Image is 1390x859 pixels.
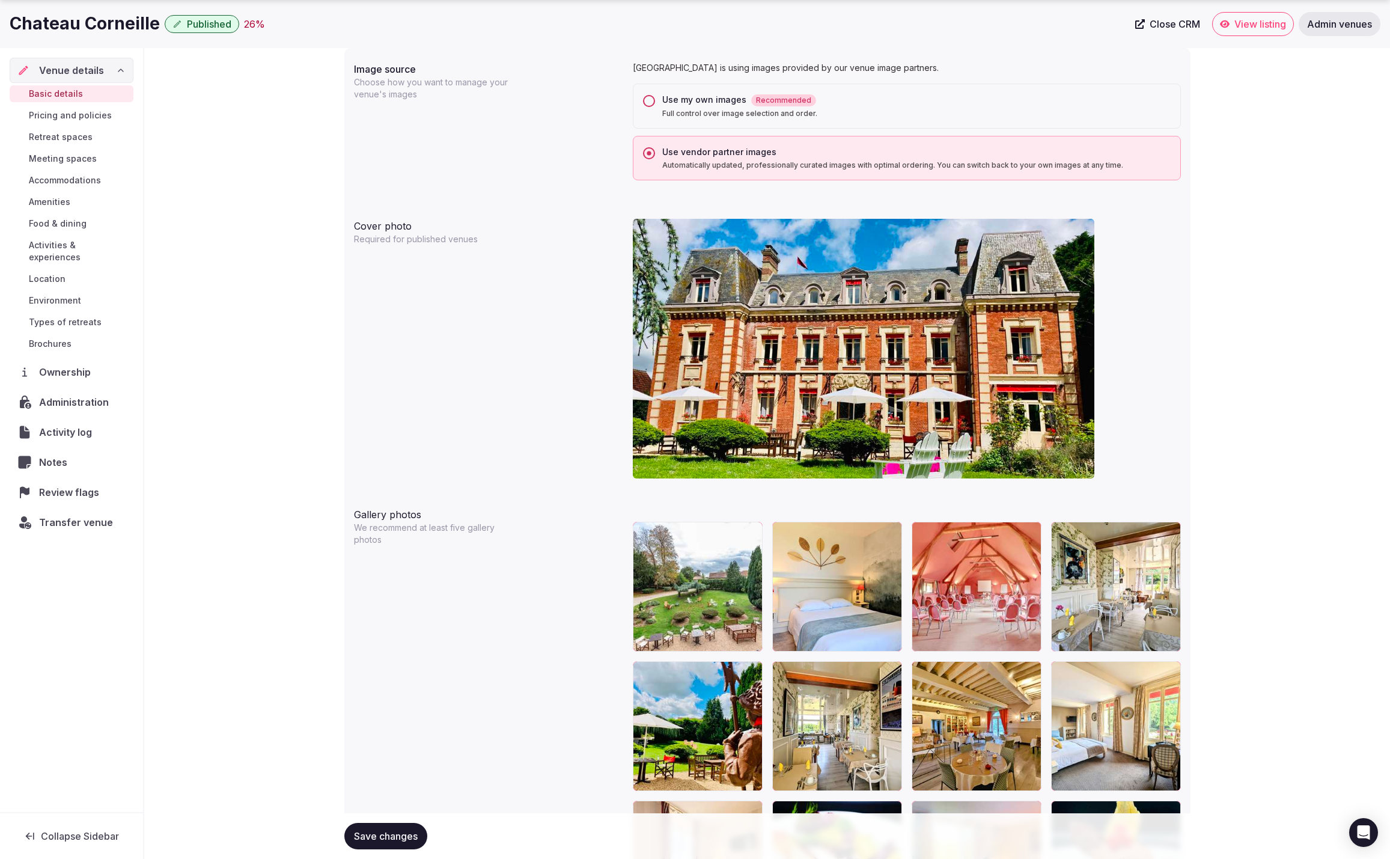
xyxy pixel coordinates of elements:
span: Notes [39,455,72,469]
a: Location [10,271,133,287]
a: Activity log [10,420,133,445]
a: Food & dining [10,215,133,232]
p: Full control over image selection and order. [662,109,1171,118]
a: Review flags [10,480,133,505]
a: Environment [10,292,133,309]
span: Amenities [29,196,70,208]
a: Notes [10,450,133,475]
button: Transfer venue [10,510,133,535]
a: Activities & experiences [10,237,133,266]
div: 77193121_4K.jpg [1051,661,1181,791]
span: Save changes [354,830,418,842]
p: Choose how you want to manage your venue's images [354,76,508,100]
div: 26 % [244,17,265,31]
a: Meeting spaces [10,150,133,167]
span: View listing [1234,18,1286,30]
a: Accommodations [10,172,133,189]
span: Location [29,273,66,285]
span: Food & dining [29,218,87,230]
span: Admin venues [1307,18,1372,30]
h1: Chateau Corneille [10,12,160,35]
button: Save changes [344,823,427,849]
span: Accommodations [29,174,101,186]
a: Types of retreats [10,314,133,331]
span: Recommended [751,94,816,106]
a: Brochures [10,335,133,352]
a: Retreat spaces [10,129,133,145]
label: Image source [354,64,623,74]
div: Gallery photos [354,503,623,522]
span: Basic details [29,88,83,100]
span: Transfer venue [39,515,113,530]
div: 77193293_4K.jpg [633,661,763,791]
p: Required for published venues [354,233,508,245]
span: Ownership [39,365,96,379]
button: 26% [244,17,265,31]
p: Automatically updated, professionally curated images with optimal ordering. You can switch back t... [662,160,1171,170]
span: Types of retreats [29,316,102,328]
a: Administration [10,390,133,415]
a: Admin venues [1299,12,1380,36]
span: Venue details [39,63,104,78]
a: View listing [1212,12,1294,36]
button: Published [165,15,239,33]
div: 77193287_4K.jpg [912,522,1041,652]
div: Use my own images [662,94,1171,106]
span: Pricing and policies [29,109,112,121]
span: Collapse Sidebar [41,830,119,842]
div: Use vendor partner images [662,146,1171,158]
span: Activities & experiences [29,239,129,263]
span: Meeting spaces [29,153,97,165]
div: 77193205_4K.jpg [912,661,1041,791]
span: Review flags [39,485,104,500]
a: Pricing and policies [10,107,133,124]
span: Close CRM [1150,18,1200,30]
div: 77193271_4K.jpg [772,661,902,791]
div: 77193291_4K.jpg [772,522,902,652]
span: Retreat spaces [29,131,93,143]
span: Activity log [39,425,97,439]
span: Brochures [29,338,72,350]
div: Cover photo [354,214,623,233]
img: 77193113_4K.jpg [633,219,1094,478]
p: We recommend at least five gallery photos [354,522,508,546]
div: 77193273_4K.jpg [1051,522,1181,652]
a: Close CRM [1128,12,1207,36]
span: Environment [29,295,81,307]
p: [GEOGRAPHIC_DATA] is using images provided by our venue image partners. [633,62,1181,74]
a: Basic details [10,85,133,102]
div: Open Intercom Messenger [1349,818,1378,847]
span: Administration [39,395,114,409]
button: Collapse Sidebar [10,823,133,849]
span: Published [187,18,231,30]
a: Amenities [10,194,133,210]
a: Ownership [10,359,133,385]
div: 77193207_4K.jpg [633,522,763,652]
